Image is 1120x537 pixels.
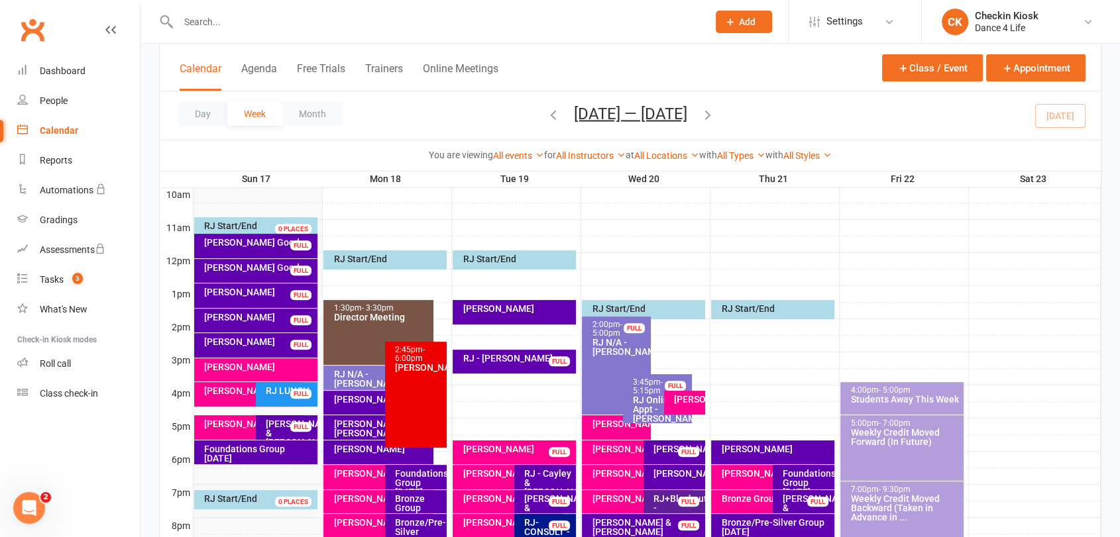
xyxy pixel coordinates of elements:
a: All events [493,150,544,161]
div: [PERSON_NAME] [462,518,559,527]
div: FULL [678,497,699,507]
th: 6pm [160,451,193,467]
button: Agenda [241,62,277,91]
span: - 9:30pm [878,485,910,494]
a: All Types [717,150,765,161]
div: Calendar [40,125,78,136]
div: RJ N/A - [PERSON_NAME] [333,369,430,388]
div: [PERSON_NAME] Good [203,263,315,272]
div: FULL [290,340,311,350]
th: 3pm [160,352,193,368]
strong: with [765,150,783,160]
div: [PERSON_NAME] [720,444,831,454]
div: 5:00pm [850,419,960,428]
iframe: Intercom live chat [13,492,45,524]
div: RJ Start/End [333,254,443,264]
a: Class kiosk mode [17,379,140,409]
div: [PERSON_NAME] [203,337,315,346]
span: RJ Start/End [204,493,257,504]
div: Bronze Group [DATE] [720,494,818,503]
input: Search... [174,13,699,31]
span: Settings [826,7,863,36]
a: Dashboard [17,56,140,86]
div: FULL [807,497,828,507]
span: - 7:00pm [878,418,910,428]
strong: with [699,150,717,160]
span: RJ Start/End [204,220,257,231]
button: Free Trials [297,62,345,91]
span: - 3:30pm [361,303,393,313]
div: People [40,95,68,106]
div: [PERSON_NAME] [462,469,559,478]
span: 3 [72,273,83,284]
a: All Locations [634,150,699,161]
div: Students Away This Week [850,395,960,404]
div: RJ+Blockout - [PERSON_NAME] [653,494,702,522]
span: 2 [40,492,51,503]
div: Bronze/Pre-Silver Group [DATE] [720,518,831,536]
div: RJ N/A - [PERSON_NAME] [591,338,648,356]
strong: at [626,150,634,160]
span: - 5:00pm [878,385,910,395]
div: FULL [549,520,570,530]
div: FULL [290,266,311,275]
div: Weekly Credit Moved Backward (Taken in Advance in ... [850,494,960,522]
div: Bronze Group [DATE] [394,494,444,522]
div: 2:00pm [591,320,648,338]
div: FULL [290,389,311,399]
div: FULL [290,290,311,300]
div: Weekly Credit Moved Forward (In Future) [850,428,960,446]
div: Foundations Group [DATE] [203,444,315,463]
div: [PERSON_NAME] [462,494,559,503]
span: - 5:00pm [592,320,622,338]
th: Mon 18 [322,171,451,187]
button: Month [282,102,343,126]
button: Calendar [180,62,221,91]
button: [DATE] — [DATE] [574,104,687,122]
button: Trainers [365,62,403,91]
div: 2:45pm [394,346,444,363]
a: Tasks 3 [17,265,140,295]
div: RJ - Cayley & [PERSON_NAME] [524,469,573,497]
div: [PERSON_NAME] [591,444,689,454]
div: Class check-in [40,388,98,399]
th: Thu 21 [710,171,839,187]
div: Tasks [40,274,64,285]
div: [PERSON_NAME] [462,304,573,313]
div: [PERSON_NAME] [333,395,430,404]
div: [PERSON_NAME] & [PERSON_NAME] [333,419,430,438]
a: All Instructors [556,150,626,161]
div: [PERSON_NAME] [394,363,444,372]
th: Wed 20 [581,171,710,187]
div: [PERSON_NAME] [333,518,430,527]
div: 0 PLACES [275,224,311,234]
div: FULL [665,381,686,391]
div: 3:45pm [632,378,689,395]
th: 10am [160,186,193,203]
div: [PERSON_NAME] [333,494,430,503]
div: Foundations Group [DATE] [394,469,444,497]
div: FULL [678,447,699,457]
div: FULL [624,323,645,333]
div: [PERSON_NAME] [591,419,648,428]
a: Clubworx [16,13,49,46]
div: FULL [549,447,570,457]
div: Reports [40,155,72,166]
div: FULL [290,422,311,432]
a: Gradings [17,205,140,235]
div: Dashboard [40,66,85,76]
span: - 6:00pm [395,345,425,363]
th: 5pm [160,418,193,434]
a: Assessments [17,235,140,265]
div: [PERSON_NAME] & [PERSON_NAME] [265,419,315,447]
th: 8pm [160,517,193,534]
strong: for [544,150,556,160]
th: 12pm [160,252,193,269]
div: Gradings [40,215,78,225]
th: Fri 22 [839,171,968,187]
div: [PERSON_NAME] [203,313,315,322]
div: What's New [40,304,87,315]
div: [PERSON_NAME] Good [203,238,315,247]
th: 11am [160,219,193,236]
div: [PERSON_NAME] [333,444,430,454]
